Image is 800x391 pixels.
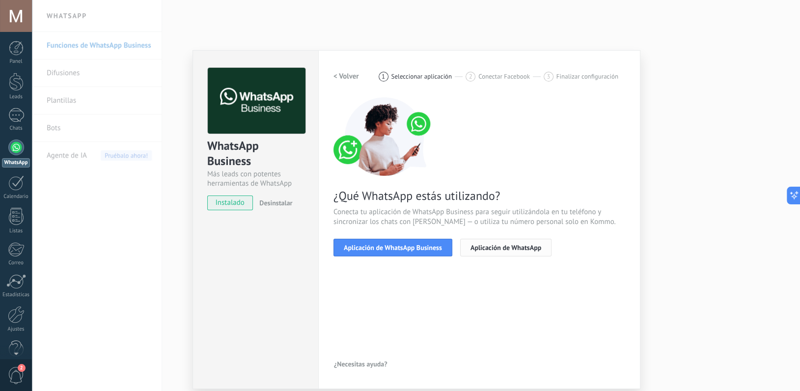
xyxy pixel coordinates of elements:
[344,244,442,251] span: Aplicación de WhatsApp Business
[333,239,452,256] button: Aplicación de WhatsApp Business
[2,194,30,200] div: Calendario
[2,158,30,168] div: WhatsApp
[382,72,385,81] span: 1
[2,125,30,132] div: Chats
[2,94,30,100] div: Leads
[255,195,292,210] button: Desinstalar
[547,72,550,81] span: 3
[208,68,305,134] img: logo_main.png
[207,138,304,169] div: WhatsApp Business
[460,239,552,256] button: Aplicación de WhatsApp
[333,72,359,81] h2: < Volver
[2,58,30,65] div: Panel
[333,357,388,371] button: ¿Necesitas ayuda?
[391,73,452,80] span: Seleccionar aplicación
[478,73,530,80] span: Conectar Facebook
[469,72,472,81] span: 2
[2,292,30,298] div: Estadísticas
[18,364,26,372] span: 2
[2,326,30,333] div: Ajustes
[2,228,30,234] div: Listas
[2,260,30,266] div: Correo
[333,207,625,227] span: Conecta tu aplicación de WhatsApp Business para seguir utilizándola en tu teléfono y sincronizar ...
[333,97,437,176] img: connect number
[207,169,304,188] div: Más leads con potentes herramientas de WhatsApp
[334,361,387,367] span: ¿Necesitas ayuda?
[333,188,625,203] span: ¿Qué WhatsApp estás utilizando?
[208,195,252,210] span: instalado
[556,73,618,80] span: Finalizar configuración
[470,244,541,251] span: Aplicación de WhatsApp
[259,198,292,207] span: Desinstalar
[333,68,359,85] button: < Volver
